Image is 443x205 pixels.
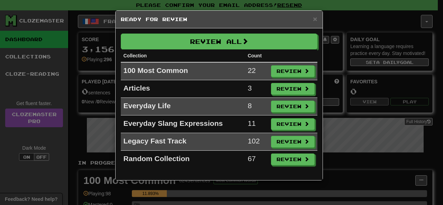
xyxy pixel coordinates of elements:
[121,151,245,168] td: Random Collection
[245,115,268,133] td: 11
[271,65,315,77] button: Review
[313,15,317,23] span: ×
[121,49,245,62] th: Collection
[121,115,245,133] td: Everyday Slang Expressions
[121,98,245,115] td: Everyday Life
[271,83,315,95] button: Review
[271,136,315,148] button: Review
[271,118,315,130] button: Review
[121,16,317,23] h5: Ready for Review
[121,80,245,98] td: Articles
[245,133,268,151] td: 102
[245,62,268,80] td: 22
[271,153,315,165] button: Review
[121,62,245,80] td: 100 Most Common
[271,101,315,112] button: Review
[245,151,268,168] td: 67
[245,49,268,62] th: Count
[245,80,268,98] td: 3
[121,34,317,49] button: Review All
[121,133,245,151] td: Legacy Fast Track
[245,98,268,115] td: 8
[313,15,317,22] button: Close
